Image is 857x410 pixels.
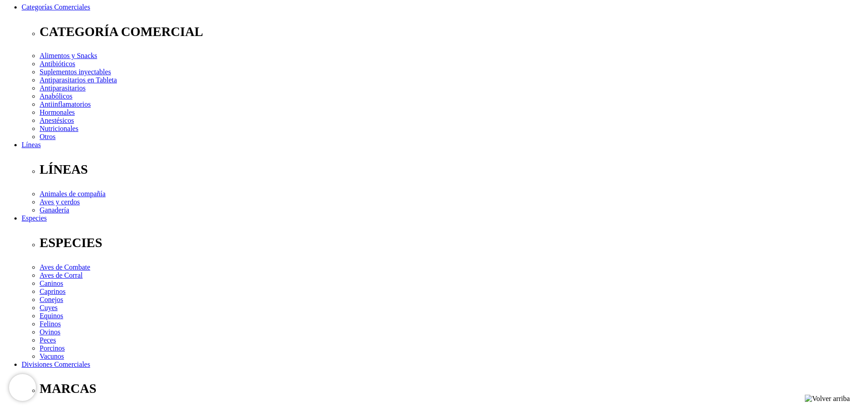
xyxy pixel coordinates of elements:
a: Antiparasitarios en Tableta [40,76,117,84]
a: Suplementos inyectables [40,68,111,76]
a: Anabólicos [40,92,72,100]
a: Anestésicos [40,117,74,124]
img: Volver arriba [805,395,850,403]
a: Caninos [40,279,63,287]
a: Ganadería [40,206,69,214]
a: Vacunos [40,352,64,360]
a: Aves y cerdos [40,198,80,206]
a: Cuyes [40,304,58,311]
a: Ovinos [40,328,60,336]
a: Peces [40,336,56,344]
a: Antiparasitarios [40,84,85,92]
a: Alimentos y Snacks [40,52,97,59]
p: LÍNEAS [40,162,853,177]
a: Equinos [40,312,63,320]
a: Aves de Combate [40,263,90,271]
a: Nutricionales [40,125,78,132]
a: Caprinos [40,288,66,295]
a: Hormonales [40,108,75,116]
a: Felinos [40,320,61,328]
a: Divisiones Comerciales [22,360,90,368]
a: Conejos [40,296,63,303]
a: Otros [40,133,56,140]
iframe: Brevo live chat [9,374,36,401]
a: Aves de Corral [40,271,83,279]
a: Antibióticos [40,60,75,68]
p: MARCAS [40,381,853,396]
a: Especies [22,214,47,222]
p: CATEGORÍA COMERCIAL [40,24,853,39]
a: Antiinflamatorios [40,100,91,108]
a: Líneas [22,141,41,149]
p: ESPECIES [40,235,853,250]
a: Porcinos [40,344,65,352]
a: Animales de compañía [40,190,106,198]
a: Categorías Comerciales [22,3,90,11]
